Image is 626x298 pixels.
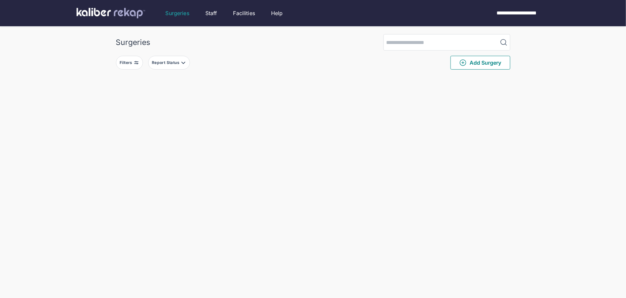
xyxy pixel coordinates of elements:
a: Facilities [233,9,255,17]
span: Add Surgery [459,59,501,67]
div: Report Status [152,60,181,65]
div: Surgeries [116,38,151,47]
a: Staff [205,9,217,17]
img: MagnifyingGlass.1dc66aab.svg [500,38,508,46]
a: Help [271,9,283,17]
button: Add Surgery [451,56,510,70]
button: Report Status [148,56,190,70]
img: faders-horizontal-grey.d550dbda.svg [134,60,139,65]
img: PlusCircleGreen.5fd88d77.svg [459,59,467,67]
img: kaliber labs logo [77,8,145,18]
div: Filters [120,60,134,65]
button: Filters [116,56,143,70]
img: filter-caret-down-grey.b3560631.svg [181,60,186,65]
a: Surgeries [166,9,189,17]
